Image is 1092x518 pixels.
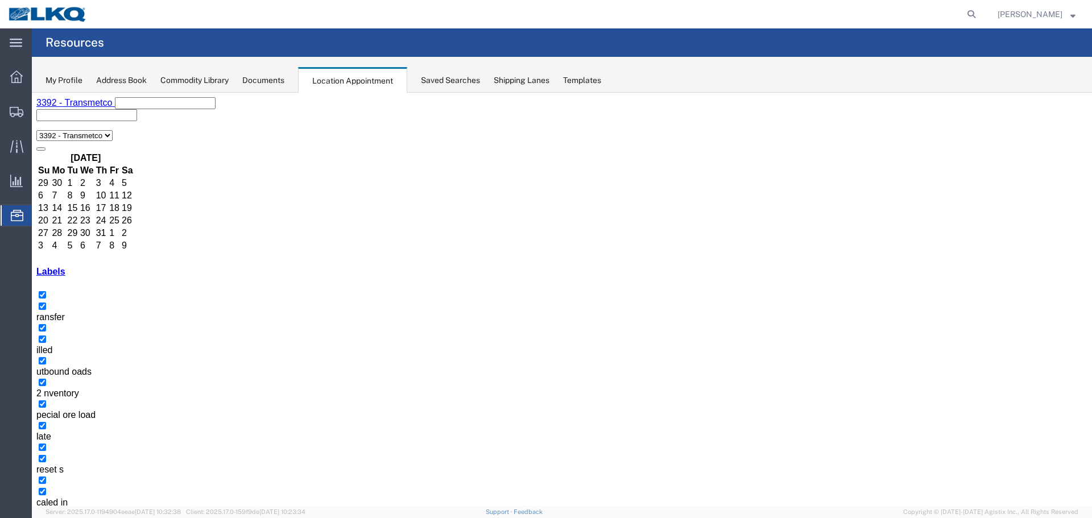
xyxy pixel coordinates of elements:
[5,405,36,415] span: caled in
[563,74,601,86] div: Templates
[35,122,47,134] td: 22
[48,135,63,146] td: 30
[903,507,1078,517] span: Copyright © [DATE]-[DATE] Agistix Inc., All Rights Reserved
[494,74,549,86] div: Shipping Lanes
[5,174,34,184] a: Labels
[19,122,34,134] td: 21
[77,147,88,159] td: 8
[5,252,20,262] span: illed
[64,110,76,121] td: 17
[48,147,63,159] td: 6
[5,219,33,229] span: ransfer
[7,210,14,217] input: ransfer
[242,74,284,86] div: Documents
[96,74,147,86] div: Address Book
[186,508,305,515] span: Client: 2025.17.0-159f9de
[89,147,102,159] td: 9
[135,508,181,515] span: [DATE] 10:32:38
[19,135,34,146] td: 28
[77,110,88,121] td: 18
[7,243,14,250] input: illed
[7,395,14,403] input: caled in
[35,97,47,109] td: 8
[7,286,14,293] input: 2 nventory
[64,97,76,109] td: 10
[6,135,18,146] td: 27
[35,147,47,159] td: 5
[77,135,88,146] td: 1
[5,296,47,305] span: 2 nventory
[160,74,229,86] div: Commodity Library
[298,67,407,93] div: Location Appointment
[45,508,181,515] span: Server: 2025.17.0-1194904eeae
[89,97,102,109] td: 12
[48,110,63,121] td: 16
[998,8,1062,20] span: William Haney
[89,135,102,146] td: 2
[45,74,82,86] div: My Profile
[64,135,76,146] td: 31
[32,93,1092,506] iframe: FS Legacy Container
[35,110,47,121] td: 15
[7,308,14,315] input: pecial ore load
[8,6,88,23] img: logo
[35,135,47,146] td: 29
[5,317,64,327] span: pecial ore load
[89,122,102,134] td: 26
[7,362,14,370] input: reset s
[997,7,1076,21] button: [PERSON_NAME]
[486,508,514,515] a: Support
[5,339,19,349] span: late
[77,122,88,134] td: 25
[48,97,63,109] td: 9
[48,122,63,134] td: 23
[514,508,543,515] a: Feedback
[7,329,14,337] input: late
[77,97,88,109] td: 11
[64,122,76,134] td: 24
[19,110,34,121] td: 14
[64,147,76,159] td: 7
[19,147,34,159] td: 4
[6,122,18,134] td: 20
[259,508,305,515] span: [DATE] 10:23:34
[6,110,18,121] td: 13
[6,147,18,159] td: 3
[421,74,480,86] div: Saved Searches
[5,372,32,382] span: reset s
[45,28,104,57] h4: Resources
[7,264,14,272] input: utbound oads
[89,110,102,121] td: 19
[5,274,60,284] span: utbound oads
